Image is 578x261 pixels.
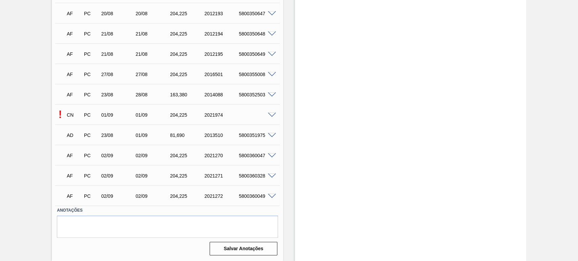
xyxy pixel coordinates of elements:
[82,133,100,138] div: Pedido de Compra
[203,153,241,158] div: 2021270
[134,153,172,158] div: 02/09/2025
[82,193,100,199] div: Pedido de Compra
[100,72,138,77] div: 27/08/2025
[67,112,81,118] p: CN
[65,168,83,183] div: Aguardando Faturamento
[134,51,172,57] div: 21/08/2025
[82,153,100,158] div: Pedido de Compra
[168,133,207,138] div: 81,690
[100,193,138,199] div: 02/09/2025
[168,51,207,57] div: 204,225
[134,133,172,138] div: 01/09/2025
[203,173,241,179] div: 2021271
[65,189,83,204] div: Aguardando Faturamento
[203,133,241,138] div: 2013510
[168,173,207,179] div: 204,225
[100,173,138,179] div: 02/09/2025
[100,133,138,138] div: 23/08/2025
[237,11,275,16] div: 5800350647
[168,92,207,97] div: 163,380
[65,67,83,82] div: Aguardando Faturamento
[67,72,81,77] p: AF
[67,193,81,199] p: AF
[168,112,207,118] div: 204,225
[65,128,83,143] div: Aguardando Descarga
[65,26,83,41] div: Aguardando Faturamento
[237,72,275,77] div: 5800355008
[82,92,100,97] div: Pedido de Compra
[134,31,172,37] div: 21/08/2025
[237,193,275,199] div: 5800360049
[82,112,100,118] div: Pedido de Compra
[237,153,275,158] div: 5800360047
[67,31,81,37] p: AF
[203,51,241,57] div: 2012195
[203,11,241,16] div: 2012193
[168,153,207,158] div: 204,225
[65,47,83,62] div: Aguardando Faturamento
[134,112,172,118] div: 01/09/2025
[134,11,172,16] div: 20/08/2025
[100,92,138,97] div: 23/08/2025
[237,31,275,37] div: 5800350648
[67,153,81,158] p: AF
[203,31,241,37] div: 2012194
[65,6,83,21] div: Aguardando Faturamento
[210,242,277,255] button: Salvar Anotações
[168,31,207,37] div: 204,225
[134,92,172,97] div: 28/08/2025
[67,133,81,138] p: AD
[100,11,138,16] div: 20/08/2025
[67,11,81,16] p: AF
[57,206,278,215] label: Anotações
[65,108,83,122] div: Composição de Carga em Negociação
[237,133,275,138] div: 5800351975
[82,51,100,57] div: Pedido de Compra
[237,92,275,97] div: 5800352503
[55,108,65,121] p: Pendente de aceite
[203,112,241,118] div: 2021974
[168,11,207,16] div: 204,225
[168,72,207,77] div: 204,225
[203,72,241,77] div: 2016501
[134,72,172,77] div: 27/08/2025
[65,87,83,102] div: Aguardando Faturamento
[237,51,275,57] div: 5800350649
[100,112,138,118] div: 01/09/2025
[67,92,81,97] p: AF
[100,51,138,57] div: 21/08/2025
[67,173,81,179] p: AF
[82,11,100,16] div: Pedido de Compra
[82,72,100,77] div: Pedido de Compra
[134,173,172,179] div: 02/09/2025
[67,51,81,57] p: AF
[168,193,207,199] div: 204,225
[100,31,138,37] div: 21/08/2025
[65,148,83,163] div: Aguardando Faturamento
[134,193,172,199] div: 02/09/2025
[237,173,275,179] div: 5800360328
[203,92,241,97] div: 2014088
[82,31,100,37] div: Pedido de Compra
[203,193,241,199] div: 2021272
[100,153,138,158] div: 02/09/2025
[82,173,100,179] div: Pedido de Compra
